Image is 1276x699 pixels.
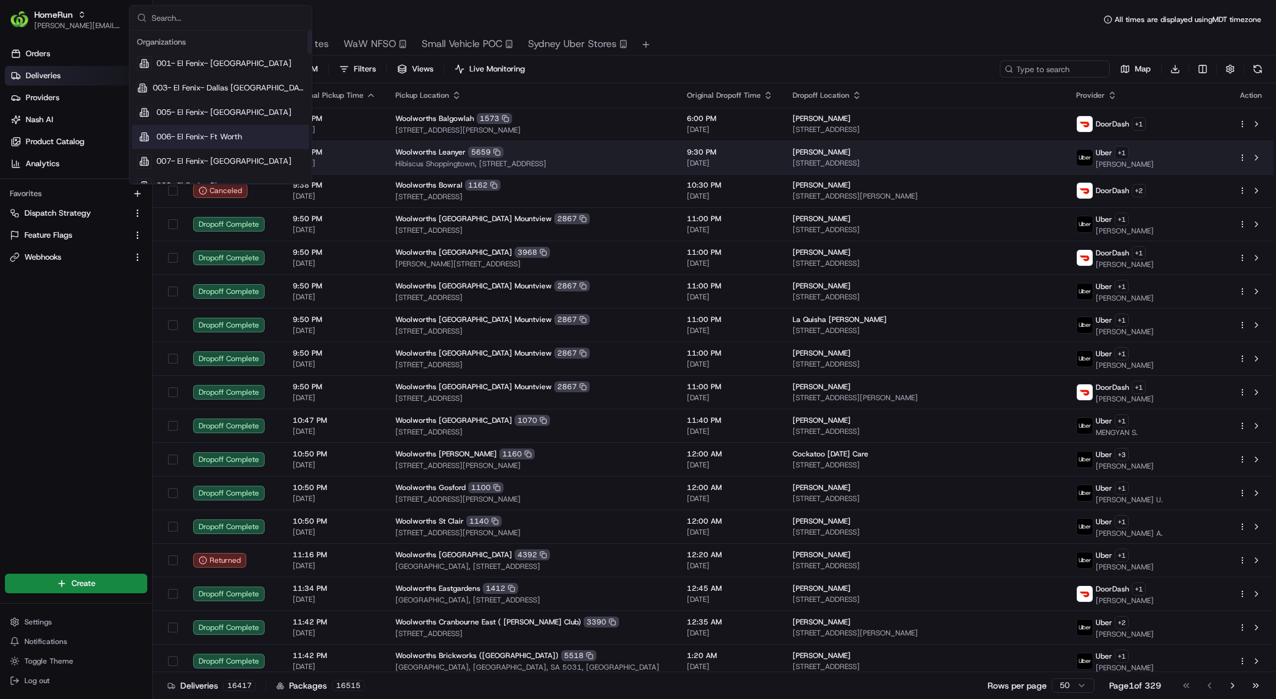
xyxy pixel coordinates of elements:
div: 1070 [515,415,550,426]
img: doordash_logo_v2.png [1077,586,1093,602]
span: 9:50 PM [293,348,376,358]
button: +1 [1115,213,1129,226]
button: +1 [1115,313,1129,327]
span: [STREET_ADDRESS] [395,427,667,437]
span: Woolworths [GEOGRAPHIC_DATA] Mountview [395,382,552,392]
span: 10:50 PM [293,516,376,526]
span: Woolworths [GEOGRAPHIC_DATA] [395,415,512,425]
span: Uber [1096,416,1112,426]
img: HomeRun [10,10,29,29]
span: [PERSON_NAME] [793,651,851,661]
button: Toggle Theme [5,653,147,670]
button: +2 [1132,184,1146,197]
div: 2867 [554,348,590,359]
span: 1:20 AM [687,651,773,661]
span: Hibiscus Shoppingtown, [STREET_ADDRESS] [395,159,667,169]
span: 9:50 PM [293,214,376,224]
span: Settings [24,617,52,627]
div: 2867 [554,280,590,291]
button: +1 [1115,280,1129,293]
div: Returned [193,553,246,568]
div: 4392 [515,549,550,560]
div: 💻 [103,178,113,188]
div: 1140 [466,516,502,527]
div: 5518 [561,650,596,661]
span: 11:00 PM [687,281,773,291]
button: +1 [1115,650,1129,663]
span: Cockatoo [DATE] Care [793,449,868,459]
a: 💻API Documentation [98,172,201,194]
span: Original Dropoff Time [687,90,761,100]
span: [PERSON_NAME] [793,214,851,224]
span: Woolworths [GEOGRAPHIC_DATA] Mountview [395,214,552,224]
button: [PERSON_NAME][EMAIL_ADDRESS][DOMAIN_NAME] [34,21,122,31]
div: Favorites [5,184,147,203]
div: 1100 [468,482,504,493]
span: [DATE] [687,359,773,369]
span: [STREET_ADDRESS][PERSON_NAME] [395,494,667,504]
span: [STREET_ADDRESS] [395,225,667,235]
span: Dropoff Location [793,90,849,100]
span: 005- El Fenix- [GEOGRAPHIC_DATA] [156,107,291,118]
input: Search... [152,5,304,30]
span: [DATE] [687,460,773,470]
span: Small Vehicle POC [422,37,502,51]
span: Uber [1096,551,1112,560]
span: [GEOGRAPHIC_DATA], [STREET_ADDRESS] [395,562,667,571]
span: Filters [354,64,376,75]
button: Filters [334,60,381,78]
img: uber-new-logo.jpeg [1077,317,1093,333]
span: Providers [26,92,59,103]
span: [PERSON_NAME] [1096,360,1154,370]
span: [DATE] [293,191,376,201]
span: 4:50 PM [293,114,376,123]
button: +3 [1115,448,1129,461]
span: Woolworths Leanyer [395,147,466,157]
button: Create [5,574,147,593]
span: Nash AI [26,114,53,125]
button: HomeRunHomeRun[PERSON_NAME][EMAIL_ADDRESS][DOMAIN_NAME] [5,5,127,34]
button: Settings [5,613,147,631]
span: [PERSON_NAME] A. [1096,529,1163,538]
span: Create [71,578,95,589]
input: Type to search [1000,60,1110,78]
div: We're available if you need us! [42,129,155,139]
span: MENGYAN S. [1096,428,1138,437]
span: [DATE] [687,527,773,537]
span: [DATE] [293,628,376,638]
div: Organizations [132,33,309,51]
span: Product Catalog [26,136,84,147]
span: [DATE] [687,326,773,335]
a: Powered byPylon [86,207,148,216]
span: [STREET_ADDRESS] [793,561,1057,571]
button: +1 [1115,414,1129,428]
span: DoorDash [1096,382,1129,392]
span: Provider [1076,90,1105,100]
div: 2867 [554,213,590,224]
span: Uber [1096,483,1112,493]
span: [DATE] [293,595,376,604]
button: Start new chat [208,120,222,135]
span: Deliveries [26,70,61,81]
span: Woolworths [GEOGRAPHIC_DATA] Mountview [395,281,552,291]
span: [STREET_ADDRESS][PERSON_NAME] [395,461,667,470]
span: [STREET_ADDRESS] [395,360,667,370]
span: Uber [1096,349,1112,359]
span: 11:34 PM [293,584,376,593]
span: Woolworths [GEOGRAPHIC_DATA] Mountview [395,348,552,358]
span: Log out [24,676,50,686]
span: [DATE] [687,292,773,302]
span: [STREET_ADDRESS] [395,326,667,336]
span: Woolworths [PERSON_NAME] [395,449,497,459]
span: [STREET_ADDRESS][PERSON_NAME] [395,528,667,538]
span: [PERSON_NAME] [1096,260,1154,269]
span: [DATE] [293,393,376,403]
span: [DATE] [293,460,376,470]
button: +2 [1115,616,1129,629]
span: [DATE] [687,258,773,268]
span: [STREET_ADDRESS] [793,125,1057,134]
button: Canceled [193,183,248,198]
img: uber-new-logo.jpeg [1077,620,1093,635]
